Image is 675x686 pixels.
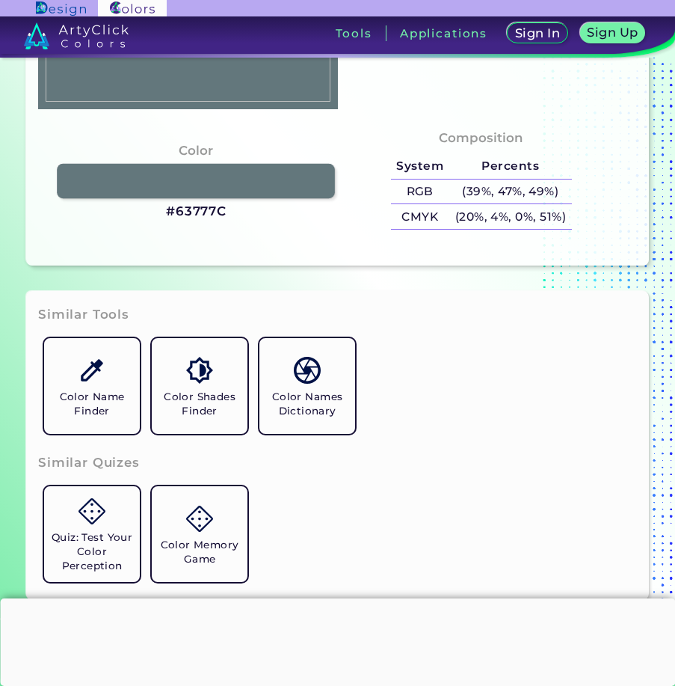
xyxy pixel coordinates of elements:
[514,27,561,40] h5: Sign In
[179,140,213,162] h4: Color
[50,390,134,418] h5: Color Name Finder
[158,390,241,418] h5: Color Shades Finder
[400,28,487,39] h3: Applications
[78,357,105,383] img: icon_color_name_finder.svg
[253,332,361,440] a: Color Names Dictionary
[146,480,253,588] a: Color Memory Game
[186,506,212,532] img: icon_game.svg
[38,480,146,588] a: Quiz: Test Your Color Perception
[146,332,253,440] a: Color Shades Finder
[505,22,569,44] a: Sign In
[78,498,105,524] img: icon_game.svg
[336,28,372,39] h3: Tools
[391,154,449,179] h5: System
[294,357,320,383] img: icon_color_names_dictionary.svg
[24,22,129,49] img: logo_artyclick_colors_white.svg
[186,357,212,383] img: icon_color_shades.svg
[158,538,241,566] h5: Color Memory Game
[391,204,449,229] h5: CMYK
[38,306,129,324] h3: Similar Tools
[449,180,572,204] h5: (39%, 47%, 49%)
[265,390,349,418] h5: Color Names Dictionary
[166,203,226,221] h3: #63777C
[38,454,140,472] h3: Similar Quizes
[449,204,572,229] h5: (20%, 4%, 0%, 51%)
[579,22,647,44] a: Sign Up
[439,127,523,149] h4: Composition
[449,154,572,179] h5: Percents
[50,530,134,573] h5: Quiz: Test Your Color Perception
[36,1,86,16] img: ArtyClick Design logo
[586,26,640,39] h5: Sign Up
[38,332,146,440] a: Color Name Finder
[391,180,449,204] h5: RGB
